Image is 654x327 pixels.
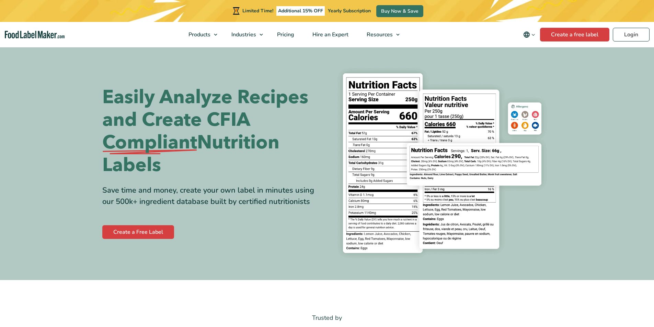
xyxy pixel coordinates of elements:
[102,131,197,154] span: Compliant
[102,185,322,207] div: Save time and money, create your own label in minutes using our 500k+ ingredient database built b...
[276,6,325,16] span: Additional 15% OFF
[358,22,403,47] a: Resources
[310,31,349,38] span: Hire an Expert
[540,28,609,41] a: Create a free label
[5,31,65,39] a: Food Label Maker homepage
[613,28,650,41] a: Login
[180,22,221,47] a: Products
[518,28,540,41] button: Change language
[376,5,423,17] a: Buy Now & Save
[102,313,552,323] p: Trusted by
[102,86,322,177] h1: Easily Analyze Recipes and Create CFIA Nutrition Labels
[275,31,295,38] span: Pricing
[242,8,273,14] span: Limited Time!
[303,22,356,47] a: Hire an Expert
[328,8,371,14] span: Yearly Subscription
[102,225,174,239] a: Create a Free Label
[268,22,302,47] a: Pricing
[365,31,393,38] span: Resources
[186,31,211,38] span: Products
[222,22,266,47] a: Industries
[229,31,257,38] span: Industries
